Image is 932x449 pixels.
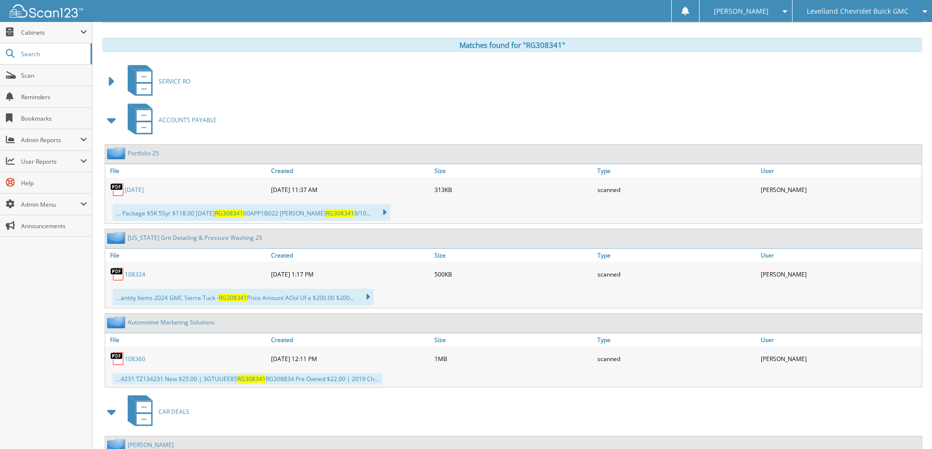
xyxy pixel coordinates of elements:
span: User Reports [21,157,80,166]
a: Size [432,333,595,346]
div: scanned [595,349,758,368]
div: [DATE] 12:11 PM [269,349,432,368]
a: File [105,164,269,177]
div: [PERSON_NAME] [758,349,922,368]
span: RG308341 [215,209,243,217]
a: Type [595,249,758,262]
div: Matches found for "RG308341" [102,38,922,52]
img: PDF.png [110,182,125,197]
a: 108360 [125,355,145,363]
span: Admin Reports [21,136,80,144]
iframe: Chat Widget [883,402,932,449]
div: ...4231 TZ134231 New $25.00 | 3GTUUEE85 RG308834 Pre Owned $22.00 | 2019 Ch... [113,373,383,385]
span: [PERSON_NAME] [714,8,769,14]
img: folder2.png [107,147,128,159]
span: Admin Menu [21,200,80,209]
span: Reminders [21,93,87,101]
span: ACCOUNTS PAYABLE [159,116,217,124]
div: [PERSON_NAME] [758,264,922,284]
a: SERVICE RO [122,62,190,101]
div: [PERSON_NAME] [758,180,922,199]
a: Type [595,164,758,177]
span: Help [21,179,87,187]
span: SERVICE RO [159,77,190,86]
div: [DATE] 11:37 AM [269,180,432,199]
img: folder2.png [107,316,128,328]
div: ... Package $5K 5Syr $118.00 [DATE] 60APP1B022 [PERSON_NAME] 9/10... [113,204,390,221]
div: 313KB [432,180,595,199]
a: Type [595,333,758,346]
a: User [758,333,922,346]
a: Created [269,333,432,346]
a: User [758,249,922,262]
a: [DATE] [125,186,144,194]
a: File [105,249,269,262]
div: scanned [595,264,758,284]
img: scan123-logo-white.svg [10,4,83,18]
span: RG308341 [237,375,266,383]
span: Announcements [21,222,87,230]
span: Cabinets [21,28,80,37]
a: Automotive Marketing Solutions [128,318,215,326]
a: Size [432,164,595,177]
a: Size [432,249,595,262]
div: 500KB [432,264,595,284]
span: Levelland Chevrolet Buick GMC [807,8,909,14]
img: folder2.png [107,232,128,244]
a: File [105,333,269,346]
div: 1MB [432,349,595,368]
img: PDF.png [110,351,125,366]
span: RG308341 [326,209,354,217]
img: PDF.png [110,267,125,281]
span: CAR DEALS [159,407,189,416]
a: Created [269,164,432,177]
a: CAR DEALS [122,392,189,431]
span: Search [21,50,86,58]
a: 108324 [125,270,145,278]
a: User [758,164,922,177]
span: Scan [21,71,87,80]
a: ACCOUNTS PAYABLE [122,101,217,139]
div: [DATE] 1:17 PM [269,264,432,284]
span: Bookmarks [21,114,87,123]
div: scanned [595,180,758,199]
span: RG308341 [219,294,247,302]
div: ...antity Items 2024 GMC Sierra Tuck - Price Amount AOol Uf a $200.00 $200... [113,289,374,305]
a: [US_STATE] Grit Detailing & Pressure Washing 25 [128,234,262,242]
a: [PERSON_NAME] [128,441,174,449]
a: Created [269,249,432,262]
a: Portfolio 25 [128,149,159,157]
